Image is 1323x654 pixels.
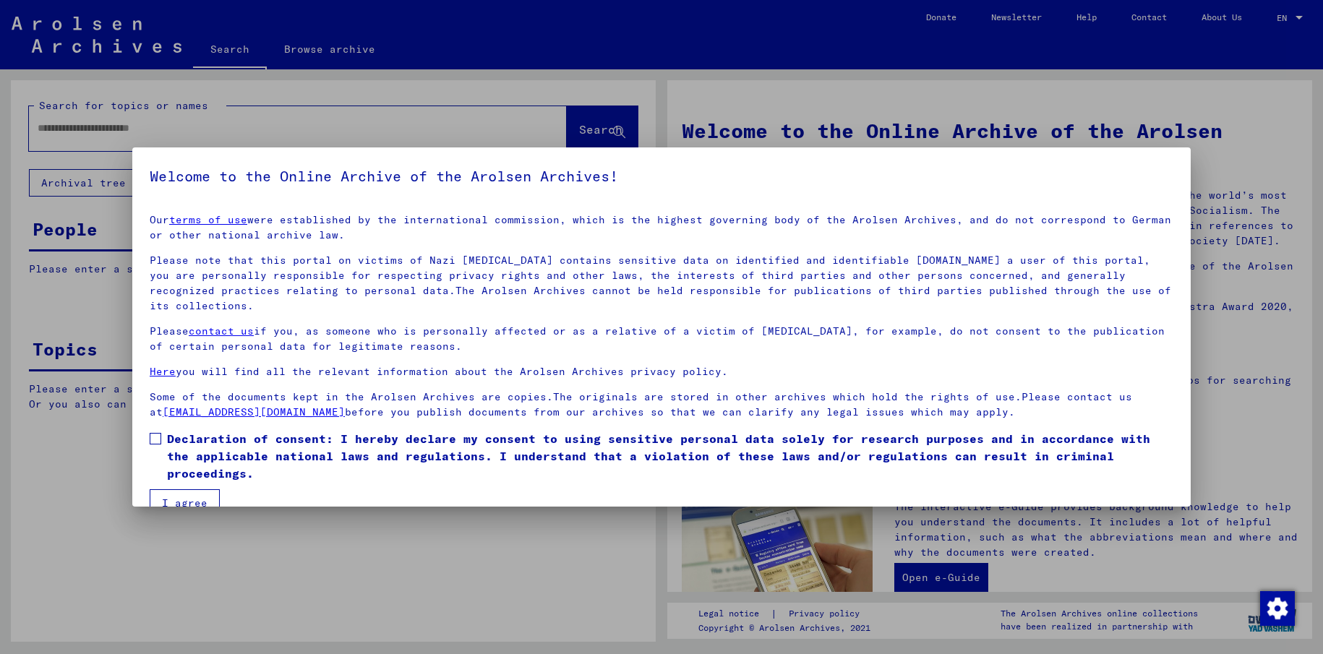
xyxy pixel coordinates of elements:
a: terms of use [169,213,247,226]
p: Our were established by the international commission, which is the highest governing body of the ... [150,212,1173,243]
p: Please if you, as someone who is personally affected or as a relative of a victim of [MEDICAL_DAT... [150,324,1173,354]
a: Here [150,365,176,378]
span: Declaration of consent: I hereby declare my consent to using sensitive personal data solely for r... [167,430,1173,482]
a: [EMAIL_ADDRESS][DOMAIN_NAME] [163,405,345,418]
h5: Welcome to the Online Archive of the Arolsen Archives! [150,165,1173,188]
a: contact us [189,324,254,337]
div: Change consent [1259,590,1294,625]
p: you will find all the relevant information about the Arolsen Archives privacy policy. [150,364,1173,379]
p: Some of the documents kept in the Arolsen Archives are copies.The originals are stored in other a... [150,390,1173,420]
img: Change consent [1260,591,1295,626]
button: I agree [150,489,220,517]
p: Please note that this portal on victims of Nazi [MEDICAL_DATA] contains sensitive data on identif... [150,253,1173,314]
